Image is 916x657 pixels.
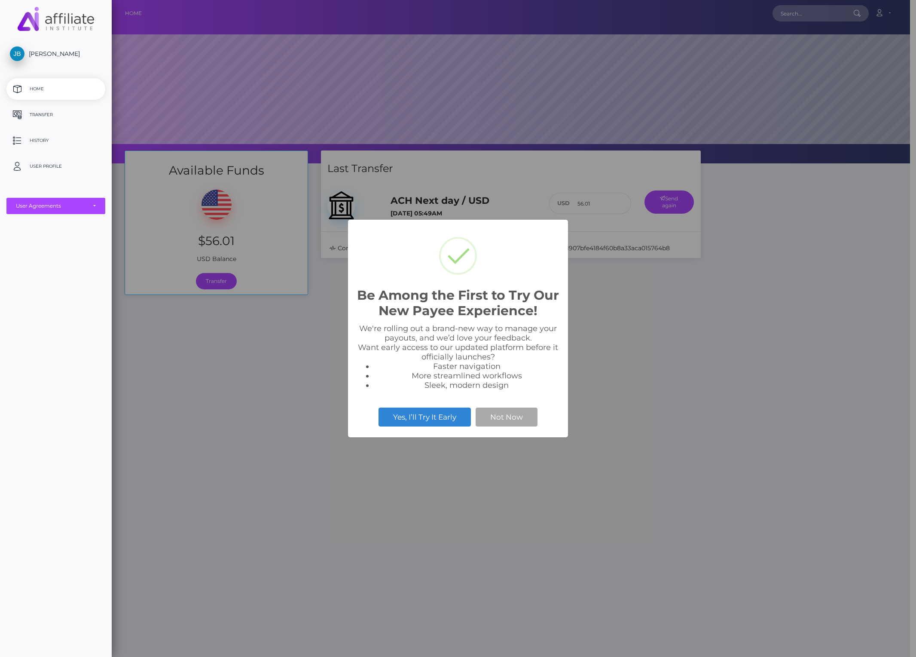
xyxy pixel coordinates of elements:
li: More streamlined workflows [374,371,559,381]
button: Not Now [476,408,537,427]
span: [PERSON_NAME] [6,50,105,58]
p: History [10,134,102,147]
div: We're rolling out a brand-new way to manage your payouts, and we’d love your feedback. Want early... [357,324,559,390]
p: User Profile [10,160,102,173]
img: MassPay [18,7,94,31]
li: Sleek, modern design [374,381,559,390]
div: User Agreements [16,203,86,209]
li: Faster navigation [374,362,559,371]
p: Transfer [10,108,102,121]
p: Home [10,83,102,95]
button: Yes, I’ll Try It Early [379,408,471,427]
h2: Be Among the First to Try Our New Payee Experience! [357,288,559,319]
button: User Agreements [6,198,105,214]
